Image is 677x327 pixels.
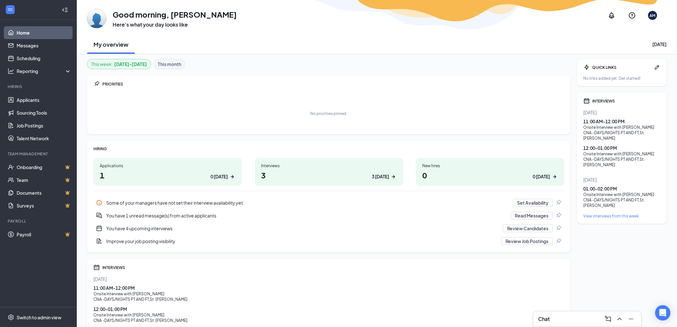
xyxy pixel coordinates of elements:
div: INTERVIEWS [102,265,564,270]
div: CNA -DAYS/NIGHTS PT AND FT , St. [PERSON_NAME] [93,318,564,323]
div: QUICK LINKS [593,65,651,70]
a: View interviews from this week [584,213,660,219]
svg: Pin [93,81,100,87]
div: 01:00 - 02:00 PM [584,185,660,192]
svg: Settings [8,314,14,321]
svg: Minimize [627,315,635,323]
h1: 3 [261,170,397,181]
a: Sourcing Tools [17,106,71,119]
a: SurveysCrown [17,199,71,212]
button: Set Availability [513,199,553,207]
svg: DoubleChatActive [96,212,102,219]
div: Improve your job posting visibility [93,235,564,248]
svg: Info [96,200,102,206]
a: DocumentAddImprove your job posting visibilityReview Job PostingsPin [93,235,564,248]
button: Read Messages [511,212,553,219]
a: Applications10 [DATE]ArrowRight [93,158,242,186]
b: This month [158,61,181,68]
div: Interviews [261,163,397,168]
div: New hires [422,163,558,168]
div: Onsite Interview with [PERSON_NAME] [93,291,564,297]
h2: My overview [94,40,129,48]
div: Onsite Interview with [PERSON_NAME] [584,125,660,130]
div: Payroll [8,218,70,224]
div: Team Management [8,151,70,157]
div: No priorities pinned. [311,111,347,116]
svg: CalendarNew [96,225,102,232]
img: Ashley MacPherson [87,9,106,28]
a: TeamCrown [17,174,71,186]
div: CNA -DAYS/NIGHTS PT AND FT , St. [PERSON_NAME] [584,197,660,208]
div: You have 4 upcoming interviews [106,225,499,232]
a: Talent Network [17,132,71,145]
svg: Pin [555,238,562,244]
a: Scheduling [17,52,71,65]
a: OnboardingCrown [17,161,71,174]
div: 3 [DATE] [372,173,389,180]
div: AM [650,13,656,18]
h3: Chat [538,315,550,323]
a: Interviews33 [DATE]ArrowRight [255,158,403,186]
div: [DATE] [584,176,660,183]
svg: ArrowRight [390,174,397,180]
a: PayrollCrown [17,228,71,241]
div: Onsite Interview with [PERSON_NAME] [584,192,660,197]
svg: Calendar [93,264,100,271]
svg: ComposeMessage [604,315,612,323]
div: Reporting [17,68,72,74]
a: Applicants [17,94,71,106]
b: [DATE] - [DATE] [114,61,147,68]
svg: WorkstreamLogo [7,6,13,13]
div: 0 [DATE] [211,173,228,180]
h3: Here’s what your day looks like [113,21,237,28]
h1: 1 [100,170,235,181]
div: 12:00 - 01:00 PM [584,145,660,151]
svg: Notifications [608,12,616,19]
div: [DATE] [584,109,660,116]
svg: Pin [555,212,562,219]
h1: Good morning, [PERSON_NAME] [113,9,237,20]
a: Messages [17,39,71,52]
div: [DATE] [93,276,564,282]
div: You have 1 unread message(s) from active applicants [93,209,564,222]
div: Applications [100,163,235,168]
div: 11:00 AM - 12:00 PM [93,285,564,291]
div: Onsite Interview with [PERSON_NAME] [93,312,564,318]
div: Some of your managers have not set their interview availability yet [106,200,509,206]
button: Review Candidates [503,225,553,232]
div: HIRING [93,146,564,151]
div: Switch to admin view [17,314,61,321]
div: [DATE] [653,41,667,47]
button: ComposeMessage [603,314,613,324]
div: CNA -DAYS/NIGHTS PT AND FT , St. [PERSON_NAME] [584,157,660,168]
div: Improve your job posting visibility [106,238,498,244]
div: You have 1 unread message(s) from active applicants [106,212,507,219]
button: Review Job Postings [501,237,553,245]
svg: Collapse [62,7,68,13]
a: InfoSome of your managers have not set their interview availability yetSet AvailabilityPin [93,196,564,209]
svg: ChevronUp [616,315,624,323]
svg: QuestionInfo [628,12,636,19]
svg: Pin [555,225,562,232]
div: CNA -DAYS/NIGHTS PT AND FT , St. [PERSON_NAME] [584,130,660,141]
div: Some of your managers have not set their interview availability yet [93,196,564,209]
a: Home [17,26,71,39]
div: 0 [DATE] [533,173,550,180]
div: Open Intercom Messenger [655,305,671,321]
a: Job Postings [17,119,71,132]
svg: Pin [555,200,562,206]
div: You have 4 upcoming interviews [93,222,564,235]
div: 12:00 - 01:00 PM [93,306,564,312]
a: DocumentsCrown [17,186,71,199]
div: Onsite Interview with [PERSON_NAME] [584,151,660,157]
div: PRIORITIES [102,81,564,87]
a: CalendarNewYou have 4 upcoming interviewsReview CandidatesPin [93,222,564,235]
div: Hiring [8,84,70,89]
svg: ArrowRight [229,174,235,180]
svg: Pen [654,64,660,70]
h1: 0 [422,170,558,181]
svg: Analysis [8,68,14,74]
a: New hires00 [DATE]ArrowRight [416,158,564,186]
div: 11:00 AM - 12:00 PM [584,118,660,125]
